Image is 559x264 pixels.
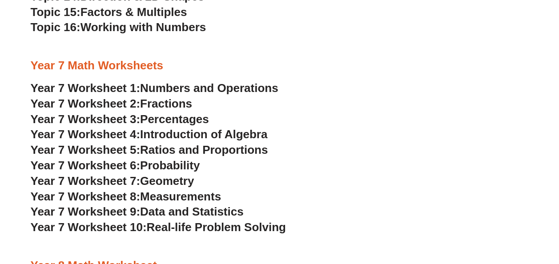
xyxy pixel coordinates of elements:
[411,164,559,264] iframe: Chat Widget
[31,159,141,172] span: Year 7 Worksheet 6:
[140,205,244,218] span: Data and Statistics
[140,112,209,126] span: Percentages
[140,174,194,188] span: Geometry
[31,174,141,188] span: Year 7 Worksheet 7:
[31,190,221,203] a: Year 7 Worksheet 8:Measurements
[146,220,286,234] span: Real-life Problem Solving
[31,81,141,95] span: Year 7 Worksheet 1:
[31,205,244,218] a: Year 7 Worksheet 9:Data and Statistics
[140,97,192,110] span: Fractions
[80,5,187,19] span: Factors & Multiples
[31,112,141,126] span: Year 7 Worksheet 3:
[31,220,147,234] span: Year 7 Worksheet 10:
[31,128,268,141] a: Year 7 Worksheet 4:Introduction of Algebra
[31,112,209,126] a: Year 7 Worksheet 3:Percentages
[31,128,141,141] span: Year 7 Worksheet 4:
[31,5,187,19] a: Topic 15:Factors & Multiples
[140,159,200,172] span: Probability
[140,128,267,141] span: Introduction of Algebra
[31,190,141,203] span: Year 7 Worksheet 8:
[80,20,206,34] span: Working with Numbers
[31,205,141,218] span: Year 7 Worksheet 9:
[140,190,221,203] span: Measurements
[31,143,268,156] a: Year 7 Worksheet 5:Ratios and Proportions
[31,20,80,34] span: Topic 16:
[31,20,206,34] a: Topic 16:Working with Numbers
[31,143,141,156] span: Year 7 Worksheet 5:
[31,174,194,188] a: Year 7 Worksheet 7:Geometry
[140,81,278,95] span: Numbers and Operations
[31,58,529,73] h3: Year 7 Math Worksheets
[31,159,200,172] a: Year 7 Worksheet 6:Probability
[31,97,192,110] a: Year 7 Worksheet 2:Fractions
[31,81,278,95] a: Year 7 Worksheet 1:Numbers and Operations
[31,5,80,19] span: Topic 15:
[140,143,268,156] span: Ratios and Proportions
[31,220,286,234] a: Year 7 Worksheet 10:Real-life Problem Solving
[31,97,141,110] span: Year 7 Worksheet 2:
